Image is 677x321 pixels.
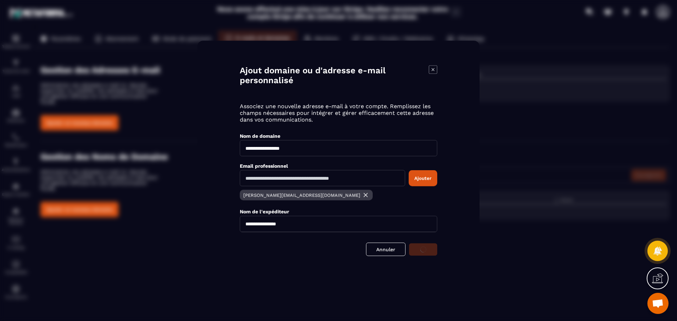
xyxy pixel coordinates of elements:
[240,65,429,85] h4: Ajout domaine ou d'adresse e-mail personnalisé
[362,191,369,198] img: close
[240,209,289,214] label: Nom de l'expéditeur
[240,133,280,138] label: Nom de domaine
[366,242,405,256] a: Annuler
[240,103,437,123] p: Associez une nouvelle adresse e-mail à votre compte. Remplissez les champs nécessaires pour intég...
[240,163,288,168] label: Email professionnel
[647,293,669,314] a: Ouvrir le chat
[243,192,360,198] p: [PERSON_NAME][EMAIL_ADDRESS][DOMAIN_NAME]
[409,170,437,186] button: Ajouter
